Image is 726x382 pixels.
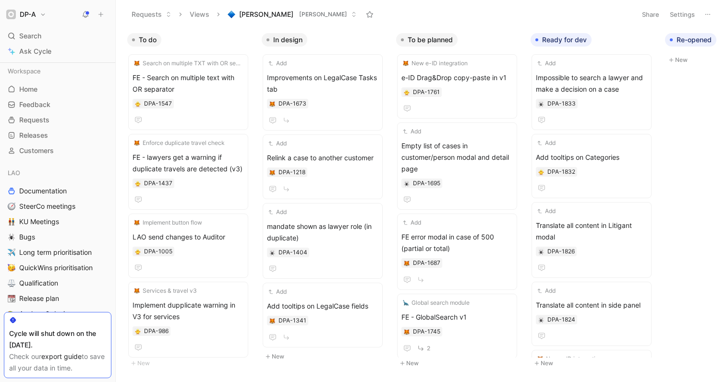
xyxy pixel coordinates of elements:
[403,89,410,95] button: 🐥
[665,8,699,21] button: Settings
[665,33,716,47] button: Re-opened
[127,7,176,22] button: Requests
[8,203,15,210] img: 🧭
[267,221,378,244] span: mandate shown as lawyer role (in duplicate)
[401,218,423,227] button: Add
[134,180,141,187] button: 🐥
[299,10,347,19] span: [PERSON_NAME]
[19,294,59,303] span: Release plan
[413,327,440,336] div: DPA-1745
[401,298,471,308] button: 🦕Global search module
[6,231,17,243] button: 🕷️
[413,179,440,188] div: DPA-1695
[537,356,543,362] img: 🦊
[269,249,276,256] button: 🕷️
[128,282,248,358] a: 🦊Services & travel v3Implement dupplicate warning in V3 for services
[547,315,575,324] div: DPA-1824
[403,300,409,306] img: 🦕
[267,72,378,95] span: Improvements on LegalCase Tasks tab
[19,30,41,42] span: Search
[8,233,15,241] img: 🕷️
[532,202,652,278] a: AddTranslate all content in Litigant modal
[144,99,172,108] div: DPA-1547
[6,308,17,320] button: 🎨
[269,101,275,107] img: 🦊
[6,293,17,304] button: 📆
[123,29,258,374] div: To doNew
[143,138,225,148] span: Enforce duplicate travel check
[144,179,172,188] div: DPA-1437
[19,202,75,211] span: SteerCo meetings
[4,261,111,275] a: 🥳QuickWins prioritisation
[9,328,106,351] div: Cycle will shut down on the [DATE].
[401,127,423,136] button: Add
[127,33,161,47] button: To do
[427,346,430,351] span: 2
[8,295,15,302] img: 📆
[538,248,544,255] button: 🕷️
[6,10,16,19] img: DP-A
[531,33,592,47] button: Ready for dev
[269,169,276,176] div: 🦊
[6,216,17,227] button: 👬
[531,358,657,369] button: New
[411,298,470,308] span: Global search module
[134,60,140,66] img: 🦊
[538,316,544,323] button: 🕷️
[4,113,111,127] a: Requests
[263,134,383,199] a: AddRelink a case to another customer
[4,44,111,59] a: Ask Cycle
[223,7,361,22] button: 🔷[PERSON_NAME][PERSON_NAME]
[139,35,157,45] span: To do
[128,134,248,210] a: 🦊Enforce duplicate travel checkFE - lawyers get a warning if duplicate travels are detected (v3)
[536,138,557,148] button: Add
[527,29,661,374] div: Ready for devNew
[8,249,15,256] img: ✈️
[547,167,575,177] div: DPA-1832
[269,250,275,256] img: 🕷️
[19,131,48,140] span: Releases
[267,207,288,217] button: Add
[278,99,306,108] div: DPA-1673
[538,168,544,175] button: 🐥
[538,100,544,107] button: 🕷️
[134,248,141,255] button: 🐥
[4,215,111,229] a: 👬KU Meetings
[403,180,410,187] button: 🕷️
[408,35,453,45] span: To be planned
[273,35,302,45] span: In design
[144,247,172,256] div: DPA-1005
[239,10,293,19] span: [PERSON_NAME]
[392,29,527,374] div: To be plannedNew
[134,288,140,294] img: 🦊
[4,291,111,306] a: 📆Release plan
[538,249,544,255] img: 🕷️
[258,29,392,367] div: In designNew
[4,143,111,158] a: Customers
[538,317,544,323] img: 🕷️
[403,60,409,66] img: 🦊
[19,278,58,288] span: Qualification
[413,258,440,268] div: DPA-1687
[267,152,378,164] span: Relink a case to another customer
[143,218,202,227] span: Implement button flow
[401,72,513,84] span: e-ID Drag&Drop copy-paste in v1
[19,232,35,242] span: Bugs
[4,245,111,260] a: ✈️Long term prioritisation
[4,184,111,198] a: Documentation
[135,101,141,107] img: 🐥
[269,318,275,324] img: 🦊
[403,328,410,335] div: 🦊
[6,201,17,212] button: 🧭
[638,8,664,21] button: Share
[19,248,92,257] span: Long term prioritisation
[133,286,198,296] button: 🦊Services & travel v3
[9,351,106,374] div: Check our to save all your data in time.
[278,167,305,177] div: DPA-1218
[536,220,647,243] span: Translate all content in Litigant modal
[128,54,248,130] a: 🦊Search on multiple TXT with OR separatorFE - Search on multiple text with OR separator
